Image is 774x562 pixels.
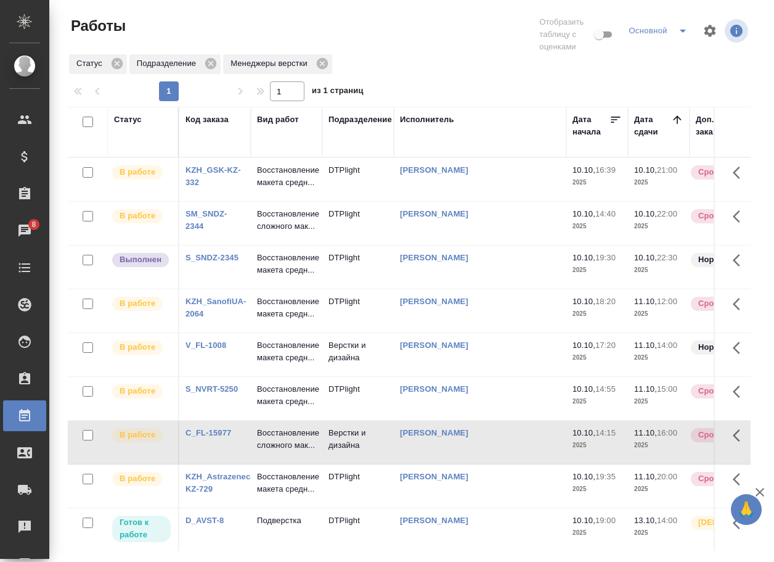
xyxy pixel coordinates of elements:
[725,19,751,43] span: Посмотреть информацию
[257,471,316,495] p: Восстановление макета средн...
[230,57,312,70] p: Менеджеры верстки
[185,297,246,318] a: KZH_SanofiUA-2064
[634,395,683,408] p: 2025
[657,341,677,350] p: 14:00
[257,252,316,276] p: Восстановление макета средн...
[68,16,126,36] span: Работы
[111,295,172,312] div: Исполнитель выполняет работу
[539,16,592,53] span: Отобразить таблицу с оценками
[185,114,229,126] div: Код заказа
[223,54,332,74] div: Менеджеры верстки
[595,516,616,525] p: 19:00
[322,421,394,464] td: Верстки и дизайна
[185,209,227,231] a: SM_SNDZ-2344
[634,297,657,306] p: 11.10,
[698,429,735,441] p: Срочный
[657,165,677,175] p: 21:00
[400,253,468,262] a: [PERSON_NAME]
[185,165,241,187] a: KZH_GSK-KZ-332
[725,333,755,363] button: Здесь прячутся важные кнопки
[572,516,595,525] p: 10.10,
[120,385,155,397] p: В работе
[400,297,468,306] a: [PERSON_NAME]
[595,297,616,306] p: 18:20
[572,341,595,350] p: 10.10,
[634,352,683,364] p: 2025
[634,483,683,495] p: 2025
[120,473,155,485] p: В работе
[400,209,468,218] a: [PERSON_NAME]
[657,472,677,481] p: 20:00
[634,308,683,320] p: 2025
[698,341,751,353] p: Нормальный
[634,439,683,452] p: 2025
[120,429,155,441] p: В работе
[185,472,258,494] a: KZH_Astrazeneca-KZ-729
[120,210,155,222] p: В работе
[322,246,394,289] td: DTPlight
[322,289,394,333] td: DTPlight
[322,508,394,552] td: DTPlight
[24,218,43,231] span: 8
[257,514,316,527] p: Подверстка
[595,384,616,394] p: 14:55
[634,165,657,175] p: 10.10,
[698,516,760,529] p: [DEMOGRAPHIC_DATA]
[120,341,155,353] p: В работе
[572,483,622,495] p: 2025
[69,54,127,74] div: Статус
[185,428,231,437] a: C_FL-15977
[185,384,238,394] a: S_NVRT-5250
[572,264,622,276] p: 2025
[725,246,755,275] button: Здесь прячутся важные кнопки
[120,254,161,266] p: Выполнен
[595,428,616,437] p: 14:15
[257,114,299,126] div: Вид работ
[634,472,657,481] p: 11.10,
[111,471,172,487] div: Исполнитель выполняет работу
[400,516,468,525] a: [PERSON_NAME]
[572,428,595,437] p: 10.10,
[725,465,755,494] button: Здесь прячутся важные кнопки
[572,439,622,452] p: 2025
[725,289,755,319] button: Здесь прячутся важные кнопки
[111,164,172,181] div: Исполнитель выполняет работу
[695,16,725,46] span: Настроить таблицу
[698,473,735,485] p: Срочный
[725,421,755,450] button: Здесь прячутся важные кнопки
[328,114,392,126] div: Подразделение
[698,297,735,310] p: Срочный
[736,497,757,523] span: 🙏
[400,472,468,481] a: [PERSON_NAME]
[698,210,735,222] p: Срочный
[257,427,316,452] p: Восстановление сложного мак...
[400,114,454,126] div: Исполнитель
[400,384,468,394] a: [PERSON_NAME]
[634,253,657,262] p: 10.10,
[111,427,172,444] div: Исполнитель выполняет работу
[595,165,616,175] p: 16:39
[572,209,595,218] p: 10.10,
[312,83,364,101] span: из 1 страниц
[3,215,46,246] a: 8
[634,428,657,437] p: 11.10,
[634,209,657,218] p: 10.10,
[657,209,677,218] p: 22:00
[572,527,622,539] p: 2025
[111,514,172,543] div: Исполнитель может приступить к работе
[257,339,316,364] p: Восстановление макета средн...
[120,297,155,310] p: В работе
[114,114,142,126] div: Статус
[572,220,622,233] p: 2025
[725,158,755,188] button: Здесь прячутся важные кнопки
[572,384,595,394] p: 10.10,
[572,165,595,175] p: 10.10,
[698,166,735,178] p: Срочный
[572,114,609,138] div: Дата начала
[696,114,760,138] div: Доп. статус заказа
[111,252,172,268] div: Исполнитель завершил работу
[322,202,394,245] td: DTPlight
[257,383,316,408] p: Восстановление макета средн...
[634,220,683,233] p: 2025
[625,21,695,41] div: split button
